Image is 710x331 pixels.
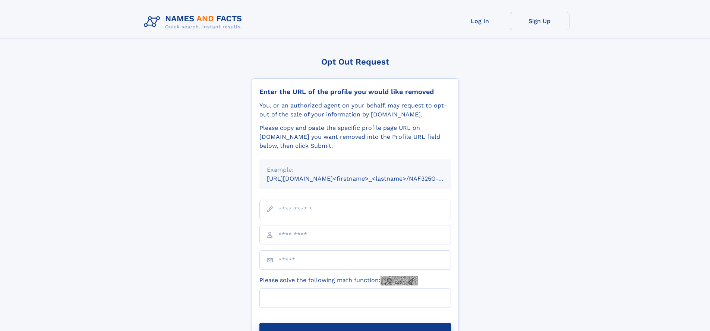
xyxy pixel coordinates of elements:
[141,12,248,32] img: Logo Names and Facts
[450,12,510,30] a: Log In
[259,276,418,285] label: Please solve the following math function:
[267,175,465,182] small: [URL][DOMAIN_NAME]<firstname>_<lastname>/NAF325G-xxxxxxxx
[259,88,451,96] div: Enter the URL of the profile you would like removed
[510,12,569,30] a: Sign Up
[267,165,444,174] div: Example:
[252,57,459,66] div: Opt Out Request
[259,101,451,119] div: You, or an authorized agent on your behalf, may request to opt-out of the sale of your informatio...
[259,124,451,150] div: Please copy and paste the specific profile page URL on [DOMAIN_NAME] you want removed into the Pr...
